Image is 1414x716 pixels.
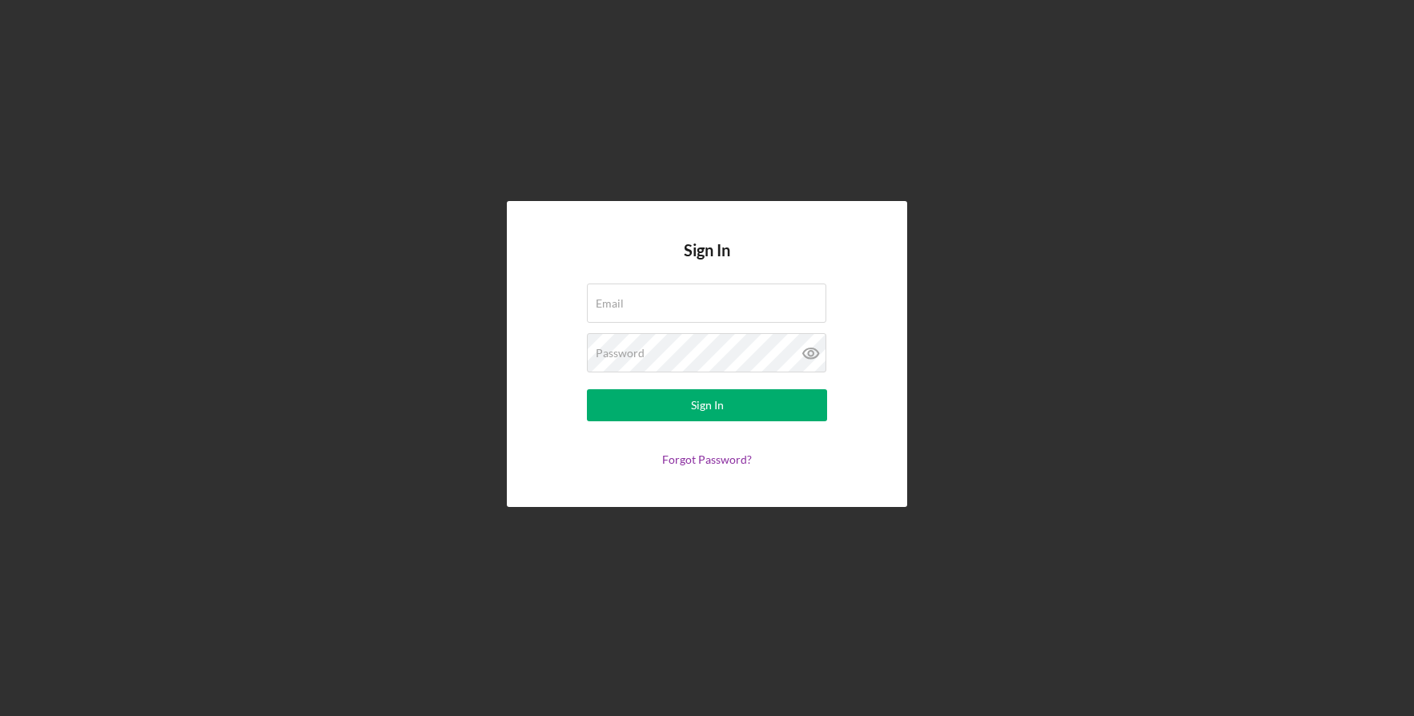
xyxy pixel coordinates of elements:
button: Sign In [587,389,827,421]
a: Forgot Password? [662,453,752,466]
div: Sign In [691,389,724,421]
label: Password [596,347,645,360]
label: Email [596,297,624,310]
h4: Sign In [684,241,730,284]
